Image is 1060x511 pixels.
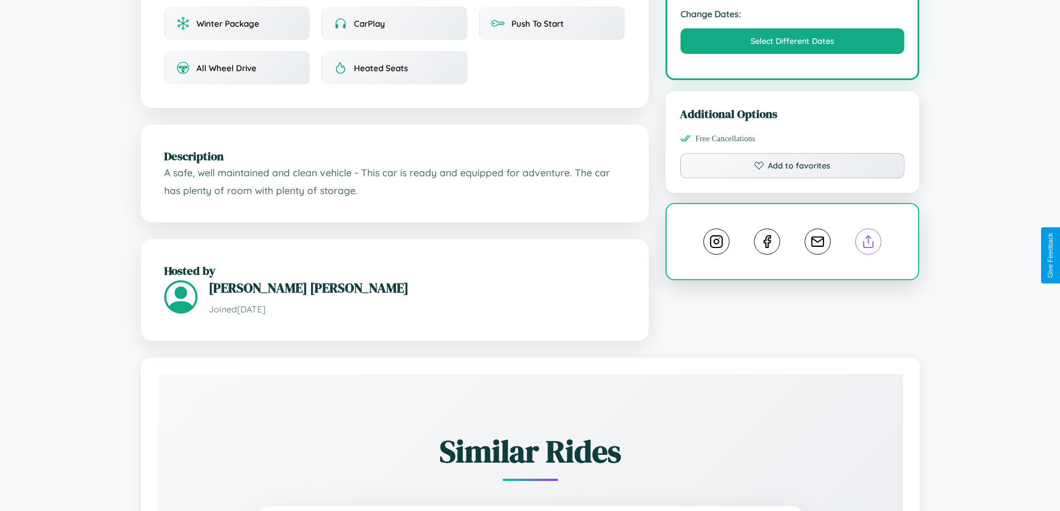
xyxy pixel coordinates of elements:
span: Free Cancellations [696,134,756,143]
p: A safe, well maintained and clean vehicle - This car is ready and equipped for adventure. The car... [164,164,625,199]
span: CarPlay [354,18,385,29]
span: Heated Seats [354,63,408,73]
span: All Wheel Drive [196,63,257,73]
strong: Change Dates: [681,8,905,19]
button: Add to favorites [680,153,905,178]
div: Give Feedback [1047,233,1054,278]
h2: Hosted by [164,262,625,279]
p: Joined [DATE] [209,301,625,317]
h3: Additional Options [680,106,905,122]
span: Winter Package [196,18,259,29]
button: Select Different Dates [681,28,905,54]
h3: [PERSON_NAME] [PERSON_NAME] [209,279,625,297]
h2: Similar Rides [196,430,864,473]
h2: Description [164,148,625,164]
span: Push To Start [511,18,564,29]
